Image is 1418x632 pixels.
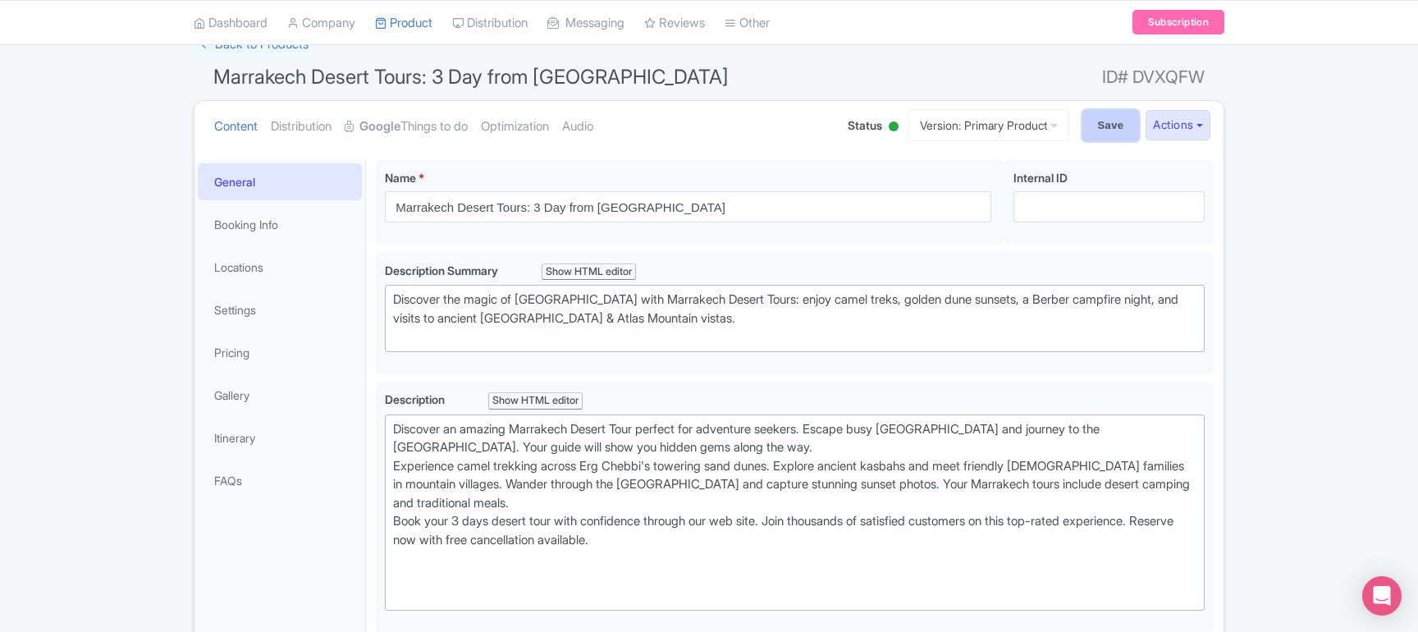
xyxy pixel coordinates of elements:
[1362,576,1402,616] div: Open Intercom Messenger
[1082,110,1140,141] input: Save
[271,101,332,153] a: Distribution
[542,263,636,281] div: Show HTML editor
[198,462,362,499] a: FAQs
[481,101,549,153] a: Optimization
[214,101,258,153] a: Content
[1132,10,1224,34] a: Subscription
[198,249,362,286] a: Locations
[198,291,362,328] a: Settings
[198,377,362,414] a: Gallery
[393,420,1196,605] div: Discover an amazing Marrakech Desert Tour perfect for adventure seekers. Escape busy [GEOGRAPHIC_...
[213,65,729,89] span: Marrakech Desert Tours: 3 Day from [GEOGRAPHIC_DATA]
[488,392,583,410] div: Show HTML editor
[393,291,1196,346] div: Discover the magic of [GEOGRAPHIC_DATA] with Marrakech Desert Tours: enjoy camel treks, golden du...
[908,109,1069,141] a: Version: Primary Product
[885,115,902,140] div: Active
[198,419,362,456] a: Itinerary
[198,206,362,243] a: Booking Info
[359,117,400,136] strong: Google
[1013,171,1068,185] span: Internal ID
[345,101,468,153] a: GoogleThings to do
[1146,110,1210,140] button: Actions
[562,101,593,153] a: Audio
[385,392,447,406] span: Description
[385,263,501,277] span: Description Summary
[198,334,362,371] a: Pricing
[848,117,882,134] span: Status
[198,163,362,200] a: General
[385,171,416,185] span: Name
[1102,61,1205,94] span: ID# DVXQFW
